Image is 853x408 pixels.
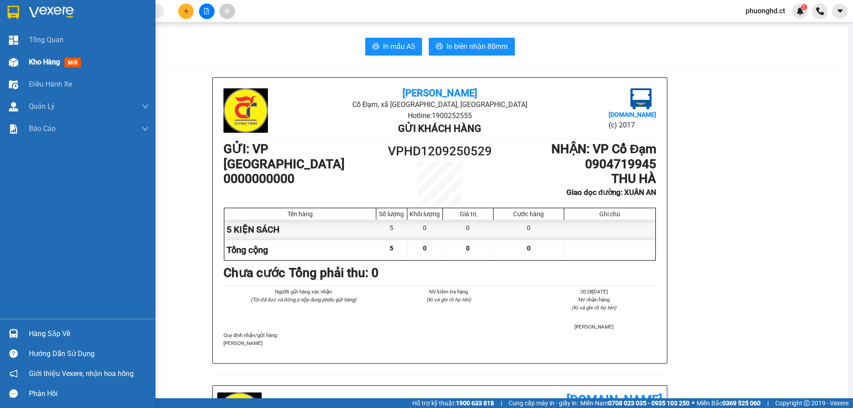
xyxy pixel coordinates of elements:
[223,171,386,186] h1: 0000000000
[532,296,656,304] li: NV nhận hàng
[223,142,345,171] b: GỬI : VP [GEOGRAPHIC_DATA]
[466,245,470,252] span: 0
[383,41,415,52] span: In mẫu A5
[29,347,149,360] div: Hướng dẫn sử dụng
[527,245,530,252] span: 0
[142,103,149,110] span: down
[29,101,55,112] span: Quản Lý
[566,210,653,218] div: Ghi chú
[412,398,494,408] span: Hỗ trợ kỹ thuật:
[223,88,268,133] img: logo.jpg
[551,142,656,156] b: NHẬN : VP Cổ Đạm
[832,4,848,19] button: caret-down
[142,125,149,132] span: down
[386,142,494,161] h1: VPHD1209250529
[223,331,656,347] div: Quy định nhận/gửi hàng :
[446,41,508,52] span: In biên nhận 80mm
[767,398,769,408] span: |
[219,4,235,19] button: aim
[722,400,761,407] strong: 0369 525 060
[398,123,481,134] b: Gửi khách hàng
[29,58,60,66] span: Kho hàng
[83,22,371,33] li: Cổ Đạm, xã [GEOGRAPHIC_DATA], [GEOGRAPHIC_DATA]
[738,5,792,16] span: phuonghd.ct
[203,8,210,14] span: file-add
[494,171,656,186] h1: THU HÀ
[608,400,690,407] strong: 0708 023 035 - 0935 103 250
[11,11,56,55] img: logo.jpg
[410,210,440,218] div: Khối lượng
[376,220,407,240] div: 5
[199,4,215,19] button: file-add
[407,220,443,240] div: 0
[9,369,18,378] span: notification
[692,401,694,405] span: ⚪️
[532,323,656,331] li: [PERSON_NAME]
[227,245,268,255] span: Tổng cộng
[609,111,656,118] b: [DOMAIN_NAME]
[289,265,379,280] b: Tổng phải thu: 0
[804,400,810,406] span: copyright
[456,400,494,407] strong: 1900 633 818
[29,368,134,379] span: Giới thiệu Vexere, nhận hoa hồng
[387,288,510,296] li: NV kiểm tra hàng
[29,79,72,90] span: Điều hành xe
[29,123,56,134] span: Báo cáo
[697,398,761,408] span: Miền Bắc
[223,339,656,347] p: [PERSON_NAME]
[390,245,393,252] span: 5
[9,102,18,111] img: warehouse-icon
[9,329,18,338] img: warehouse-icon
[64,58,81,67] span: mới
[8,6,19,19] img: logo-vxr
[423,245,426,252] span: 0
[443,220,494,240] div: 0
[224,8,230,14] span: aim
[494,220,564,240] div: 0
[816,7,824,15] img: phone-icon
[223,265,285,280] b: Chưa cước
[178,4,194,19] button: plus
[29,327,149,341] div: Hàng sắp về
[532,288,656,296] li: 20:28[DATE]
[227,210,374,218] div: Tên hàng
[295,110,584,121] li: Hotline: 1900252555
[403,87,477,99] b: [PERSON_NAME]
[9,36,18,45] img: dashboard-icon
[801,4,807,10] sup: 1
[83,33,371,44] li: Hotline: 1900252555
[9,389,18,398] span: message
[496,210,562,218] div: Cước hàng
[494,157,656,172] h1: 0904719945
[630,88,652,110] img: logo.jpg
[372,43,379,51] span: printer
[183,8,189,14] span: plus
[9,349,18,358] span: question-circle
[9,80,18,89] img: warehouse-icon
[251,297,356,303] i: (Tôi đã đọc và đồng ý nộp dung phiếu gửi hàng)
[445,210,491,218] div: Giá trị
[365,38,422,55] button: printerIn mẫu A5
[566,392,662,407] b: [DOMAIN_NAME]
[566,188,656,197] b: Giao dọc đường: XUÂN AN
[802,4,805,10] span: 1
[609,119,656,131] li: (c) 2017
[436,43,443,51] span: printer
[29,387,149,400] div: Phản hồi
[11,64,132,94] b: GỬI : VP [GEOGRAPHIC_DATA]
[426,297,471,303] i: (Kí và ghi rõ họ tên)
[9,58,18,67] img: warehouse-icon
[241,288,365,296] li: Người gửi hàng xác nhận
[295,99,584,110] li: Cổ Đạm, xã [GEOGRAPHIC_DATA], [GEOGRAPHIC_DATA]
[796,7,804,15] img: icon-new-feature
[9,124,18,134] img: solution-icon
[580,398,690,408] span: Miền Nam
[501,398,502,408] span: |
[224,220,376,240] div: 5 KIỆN SÁCH
[509,398,578,408] span: Cung cấp máy in - giấy in:
[572,305,616,311] i: (Kí và ghi rõ họ tên)
[836,7,844,15] span: caret-down
[429,38,515,55] button: printerIn biên nhận 80mm
[379,210,405,218] div: Số lượng
[29,34,64,45] span: Tổng Quan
